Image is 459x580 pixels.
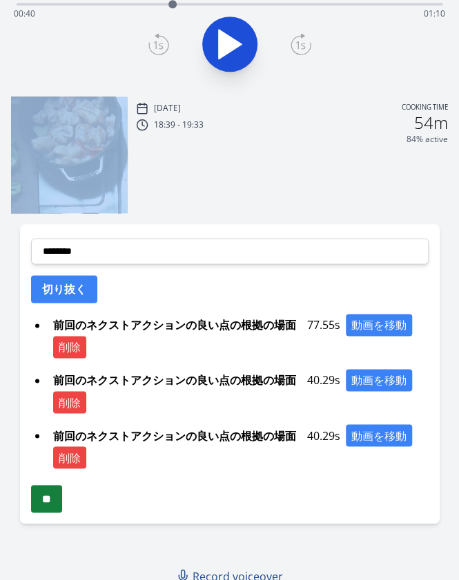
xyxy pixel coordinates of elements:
p: Cooking time [402,102,448,114]
button: 動画を移動 [346,369,412,391]
div: 77.55s [48,314,429,358]
button: 切り抜く [31,275,97,303]
button: 動画を移動 [346,424,412,446]
img: 250924093959_thumb.jpeg [11,97,128,213]
button: 削除 [53,446,86,468]
div: 40.29s [48,424,429,468]
span: 前回のネクストアクションの良い点の根拠の場面 [48,314,302,336]
span: 00:40 [14,8,35,19]
button: 削除 [53,336,86,358]
div: 40.29s [48,369,429,413]
p: 84% active [407,134,448,145]
h2: 54m [414,114,448,131]
p: [DATE] [154,103,181,114]
span: 前回のネクストアクションの良い点の根拠の場面 [48,369,302,391]
span: 前回のネクストアクションの良い点の根拠の場面 [48,424,302,446]
button: 動画を移動 [346,314,412,336]
button: 削除 [53,391,86,413]
span: 01:10 [424,8,445,19]
p: 18:39 - 19:33 [154,119,204,130]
